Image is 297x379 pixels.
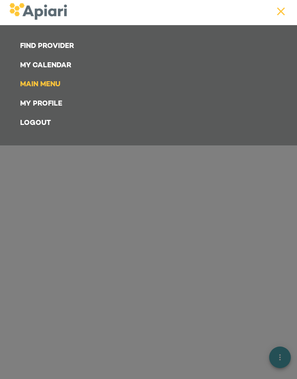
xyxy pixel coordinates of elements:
[15,114,285,133] div: Logout
[15,56,285,75] a: My Calendar
[15,75,285,94] a: Main Menu
[15,94,285,114] a: My Profile
[9,3,67,20] img: logo
[15,37,285,56] a: Find Provider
